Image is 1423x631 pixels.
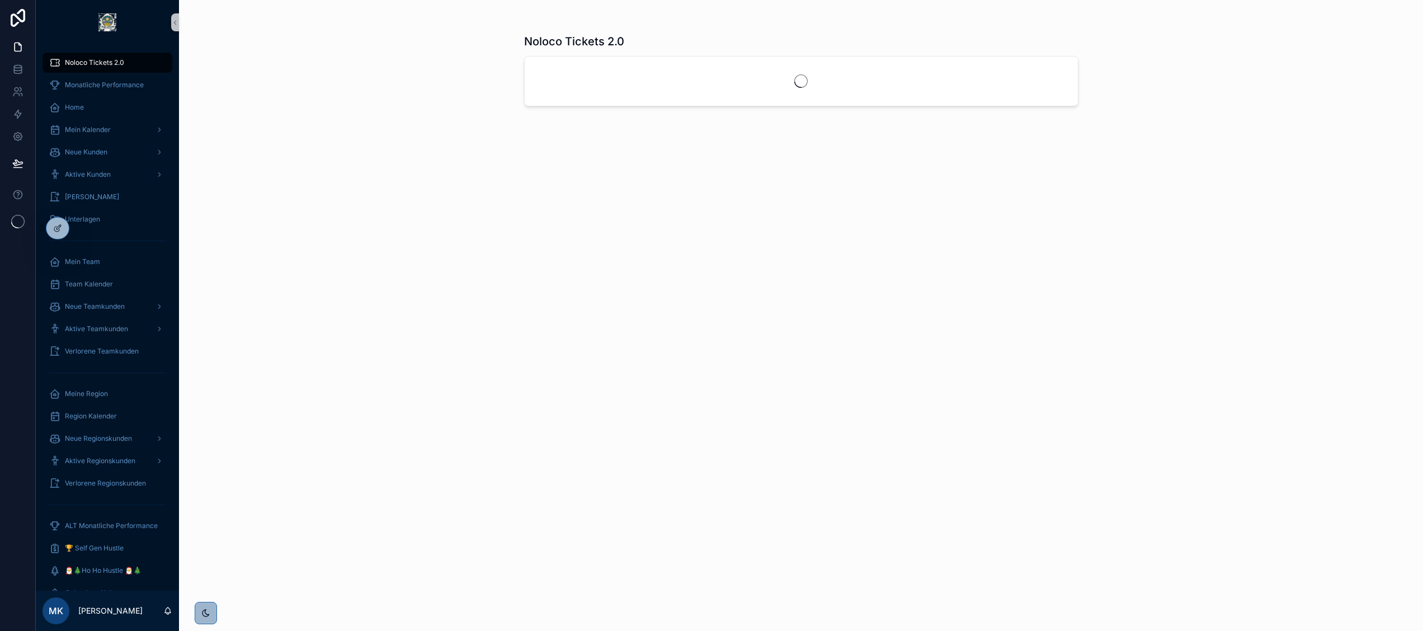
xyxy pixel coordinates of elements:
[65,566,142,575] span: 🎅🎄Ho Ho Hustle 🎅🎄
[43,538,172,558] a: 🏆 Self Gen Hustle
[65,347,139,356] span: Verlorene Teamkunden
[43,319,172,339] a: Aktive Teamkunden
[65,148,107,157] span: Neue Kunden
[49,604,63,618] span: MK
[43,75,172,95] a: Monatliche Performance
[65,215,100,224] span: Unterlagen
[65,479,146,488] span: Verlorene Regionskunden
[65,170,111,179] span: Aktive Kunden
[65,280,113,289] span: Team Kalender
[65,588,123,597] span: Calendar - Noloco
[36,45,179,591] div: scrollable content
[65,324,128,333] span: Aktive Teamkunden
[43,209,172,229] a: Unterlagen
[43,187,172,207] a: [PERSON_NAME]
[65,412,117,421] span: Region Kalender
[43,164,172,185] a: Aktive Kunden
[65,389,108,398] span: Meine Region
[65,302,125,311] span: Neue Teamkunden
[43,120,172,140] a: Mein Kalender
[65,456,135,465] span: Aktive Regionskunden
[65,434,132,443] span: Neue Regionskunden
[43,583,172,603] a: Calendar - Noloco
[78,605,143,616] p: [PERSON_NAME]
[98,13,116,31] img: App logo
[43,516,172,536] a: ALT Monatliche Performance
[524,34,624,49] h1: Noloco Tickets 2.0
[43,341,172,361] a: Verlorene Teamkunden
[43,296,172,317] a: Neue Teamkunden
[65,257,100,266] span: Mein Team
[43,252,172,272] a: Mein Team
[43,428,172,449] a: Neue Regionskunden
[65,103,84,112] span: Home
[65,58,124,67] span: Noloco Tickets 2.0
[65,125,111,134] span: Mein Kalender
[65,521,158,530] span: ALT Monatliche Performance
[43,561,172,581] a: 🎅🎄Ho Ho Hustle 🎅🎄
[43,97,172,117] a: Home
[65,192,119,201] span: [PERSON_NAME]
[65,81,144,90] span: Monatliche Performance
[43,384,172,404] a: Meine Region
[43,142,172,162] a: Neue Kunden
[43,274,172,294] a: Team Kalender
[43,406,172,426] a: Region Kalender
[43,53,172,73] a: Noloco Tickets 2.0
[43,451,172,471] a: Aktive Regionskunden
[65,544,124,553] span: 🏆 Self Gen Hustle
[43,473,172,493] a: Verlorene Regionskunden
